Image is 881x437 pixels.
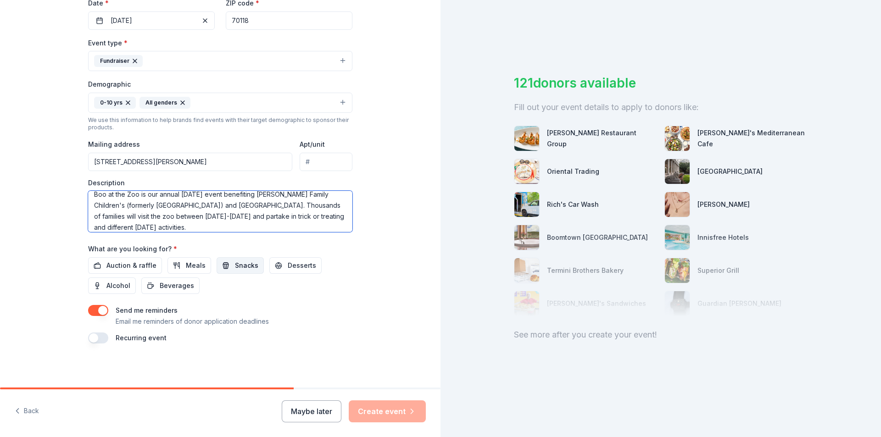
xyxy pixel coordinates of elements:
[88,140,140,149] label: Mailing address
[288,260,316,271] span: Desserts
[88,93,352,113] button: 0-10 yrsAll genders
[547,127,657,149] div: [PERSON_NAME] Restaurant Group
[697,166,763,177] div: [GEOGRAPHIC_DATA]
[88,39,128,48] label: Event type
[88,11,215,30] button: [DATE]
[88,51,352,71] button: Fundraiser
[116,316,269,327] p: Email me reminders of donor application deadlines
[88,257,162,274] button: Auction & raffle
[106,280,130,291] span: Alcohol
[94,55,143,67] div: Fundraiser
[226,11,352,30] input: 12345 (U.S. only)
[665,192,690,217] img: photo for Kendra Scott
[269,257,322,274] button: Desserts
[514,327,808,342] div: See more after you create your event!
[186,260,206,271] span: Meals
[141,277,200,294] button: Beverages
[514,159,539,184] img: photo for Oriental Trading
[139,97,190,109] div: All genders
[88,80,131,89] label: Demographic
[547,199,599,210] div: Rich's Car Wash
[514,126,539,151] img: photo for Ralph Brennan Restaurant Group
[665,126,690,151] img: photo for Taziki's Mediterranean Cafe
[514,100,808,115] div: Fill out your event details to apply to donors like:
[697,127,808,149] div: [PERSON_NAME]'s Mediterranean Cafe
[160,280,194,291] span: Beverages
[88,244,177,254] label: What are you looking for?
[300,153,352,171] input: #
[217,257,264,274] button: Snacks
[88,191,352,232] textarea: Boo at the Zoo is our annual [DATE] event benefiting [PERSON_NAME] Family Children's (formerly [G...
[116,334,167,342] label: Recurring event
[514,192,539,217] img: photo for Rich's Car Wash
[665,159,690,184] img: photo for New Orleans City Park
[282,400,341,422] button: Maybe later
[88,178,125,188] label: Description
[697,199,750,210] div: [PERSON_NAME]
[88,153,292,171] input: Enter a US address
[106,260,156,271] span: Auction & raffle
[94,97,136,109] div: 0-10 yrs
[514,73,808,93] div: 121 donors available
[547,166,599,177] div: Oriental Trading
[167,257,211,274] button: Meals
[15,402,39,421] button: Back
[88,116,352,131] div: We use this information to help brands find events with their target demographic to sponsor their...
[300,140,325,149] label: Apt/unit
[88,277,136,294] button: Alcohol
[235,260,258,271] span: Snacks
[116,306,178,314] label: Send me reminders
